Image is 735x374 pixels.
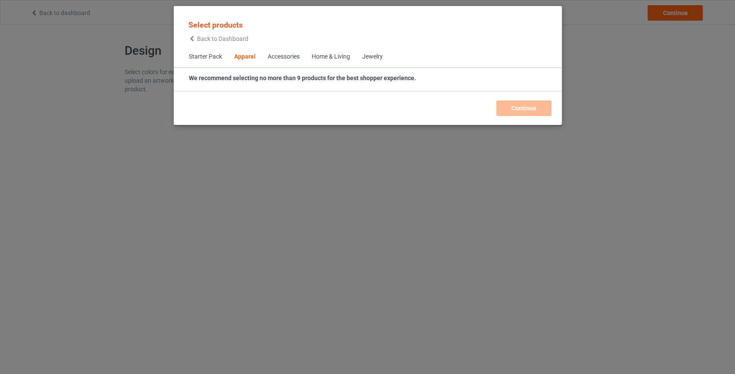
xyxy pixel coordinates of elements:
[189,75,416,81] strong: We recommend selecting no more than 9 products for the best shopper experience.
[312,53,350,61] div: Home & Living
[234,53,256,61] div: Apparel
[268,53,300,61] div: Accessories
[183,47,228,67] span: Starter Pack
[188,20,243,29] span: Select products
[197,35,248,42] span: Back to Dashboard
[362,53,383,61] div: Jewelry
